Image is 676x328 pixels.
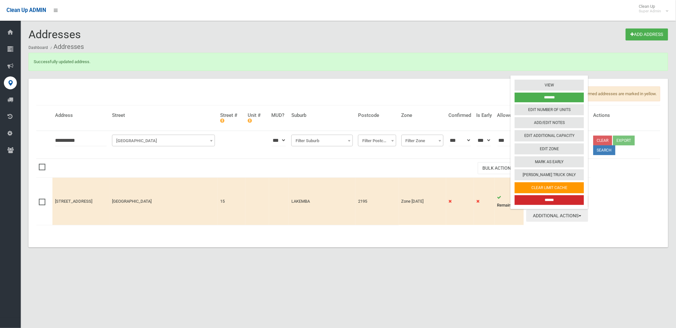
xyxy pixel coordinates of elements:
[401,135,444,146] span: Filter Zone
[515,130,584,141] a: Edit Additional Capacity
[291,135,353,146] span: Filter Suburb
[515,182,584,193] a: Clear Limit Cache
[55,199,92,204] a: [STREET_ADDRESS]
[403,136,442,145] span: Filter Zone
[272,113,287,118] h4: MUD?
[360,136,394,145] span: Filter Postcode
[497,113,521,118] h4: Allowed
[515,104,584,115] a: Edit Number of Units
[355,178,399,225] td: 2195
[293,136,351,145] span: Filter Suburb
[289,178,355,225] td: LAKEMBA
[636,4,668,14] span: Clean Up
[515,143,584,154] a: Edit Zone
[6,7,46,13] span: Clean Up ADMIN
[49,41,84,53] li: Addresses
[593,113,658,118] h4: Actions
[593,136,612,145] a: Clear
[109,178,218,225] td: [GEOGRAPHIC_DATA]
[401,113,444,118] h4: Zone
[613,136,635,145] button: Export
[114,136,213,145] span: Filter Street
[515,169,584,180] a: [PERSON_NAME] Truck Only
[515,117,584,128] a: Add/Edit Notes
[248,113,266,123] h4: Unit #
[478,162,521,174] button: Bulk Actions
[515,80,584,91] a: View
[497,203,518,208] strong: Remaining:
[626,28,668,40] a: Add Address
[515,156,584,167] a: Mark As Early
[220,113,243,123] h4: Street #
[28,28,81,41] span: Addresses
[477,113,492,118] h4: Is Early
[28,45,48,50] a: Dashboard
[593,145,615,155] button: Search
[55,113,107,118] h4: Address
[28,53,668,71] div: Successfully updated address.
[291,113,353,118] h4: Suburb
[358,113,396,118] h4: Postcode
[399,178,446,225] td: Zone [DATE]
[112,113,215,118] h4: Street
[449,113,471,118] h4: Confirmed
[639,9,661,14] small: Super Admin
[526,210,588,222] button: Additional Actions
[358,135,396,146] span: Filter Postcode
[218,178,245,225] td: 15
[112,135,215,146] span: Filter Street
[495,178,524,225] td: 0
[567,86,660,101] span: Unconfirmed addresses are marked in yellow.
